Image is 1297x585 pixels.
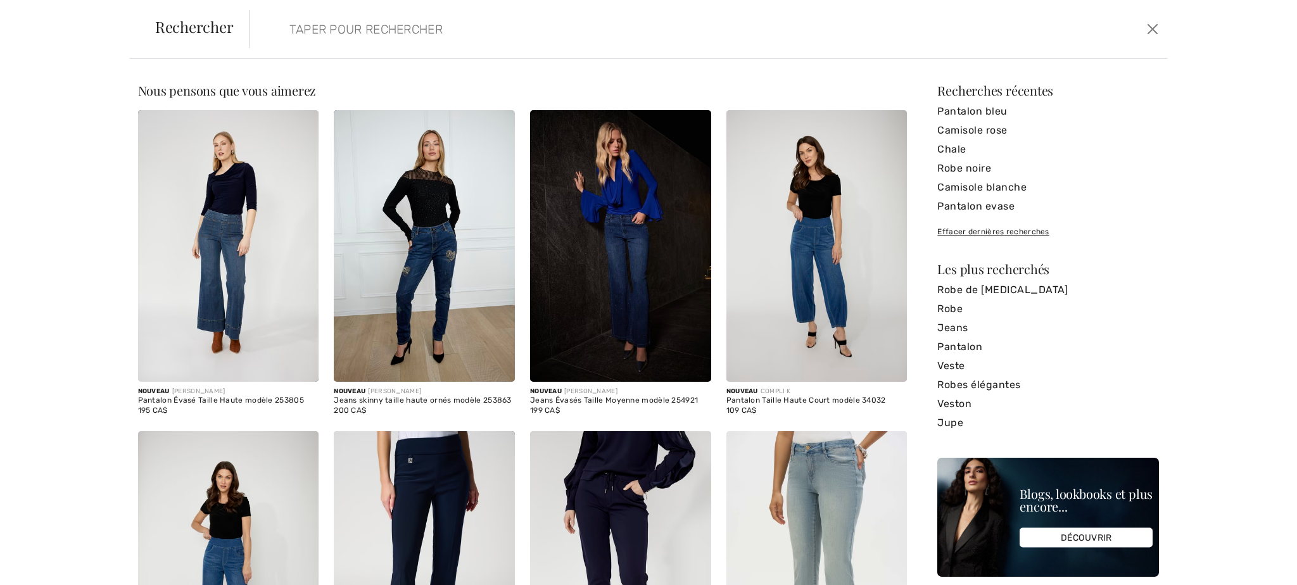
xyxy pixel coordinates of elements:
a: Jeans [937,318,1159,337]
a: Camisole blanche [937,178,1159,197]
img: Pantalon Évasé Taille Haute modèle 253805. Blue [138,110,319,382]
a: Chale [937,140,1159,159]
div: [PERSON_NAME] [334,387,515,396]
div: Jeans Évasés Taille Moyenne modèle 254921 [530,396,711,405]
div: Recherches récentes [937,84,1159,97]
span: Rechercher [155,19,234,34]
span: Nouveau [334,387,365,395]
a: Camisole rose [937,121,1159,140]
span: 195 CA$ [138,406,168,415]
img: Blogs, lookbooks et plus encore... [937,458,1159,577]
div: Les plus recherchés [937,263,1159,275]
div: Pantalon Taille Haute Court modèle 34032 [726,396,908,405]
button: Ferme [1143,19,1162,39]
a: Robe [937,299,1159,318]
div: DÉCOUVRIR [1020,528,1153,548]
a: Robe de [MEDICAL_DATA] [937,280,1159,299]
img: Pantalon Taille Haute Court modèle 34032. Blue [726,110,908,382]
a: Jupe [937,413,1159,432]
span: 199 CA$ [530,406,560,415]
span: Nouveau [138,387,170,395]
a: Pantalon evase [937,197,1159,216]
a: Pantalon [937,337,1159,356]
div: Effacer dernières recherches [937,226,1159,237]
a: Robe noire [937,159,1159,178]
span: Nouveau [530,387,562,395]
div: COMPLI K [726,387,908,396]
div: [PERSON_NAME] [530,387,711,396]
a: Veston [937,394,1159,413]
a: Robes élégantes [937,375,1159,394]
img: Jeans skinny taille haute ornés modèle 253863. Blue [334,110,515,382]
div: Jeans skinny taille haute ornés modèle 253863 [334,396,515,405]
span: Nous pensons que vous aimerez [138,82,317,99]
div: Pantalon Évasé Taille Haute modèle 253805 [138,396,319,405]
input: TAPER POUR RECHERCHER [280,10,928,48]
span: Nouveau [726,387,758,395]
a: Veste [937,356,1159,375]
span: 109 CA$ [726,406,757,415]
div: [PERSON_NAME] [138,387,319,396]
img: Jeans Évasés Taille Moyenne modèle 254921. Denim Medium Blue [530,110,711,382]
div: Blogs, lookbooks et plus encore... [1020,487,1153,513]
a: Pantalon bleu [937,102,1159,121]
span: 200 CA$ [334,406,366,415]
